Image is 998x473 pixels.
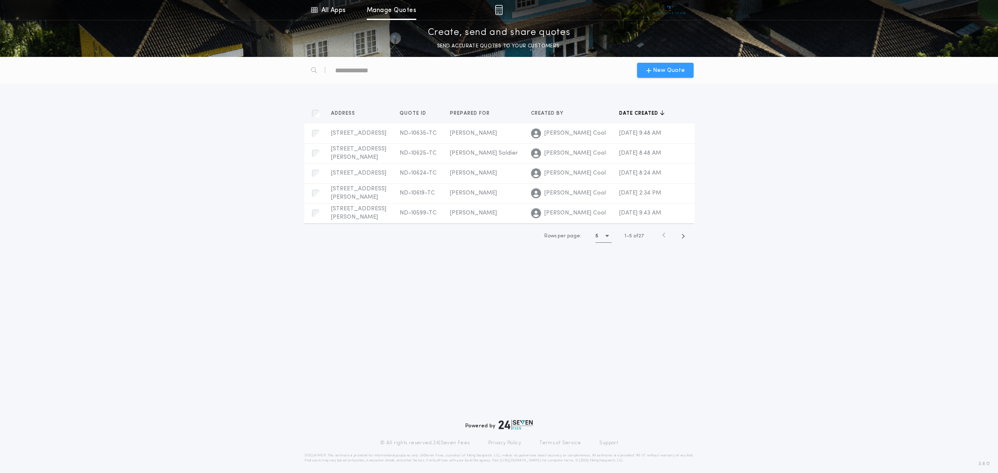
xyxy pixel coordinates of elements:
span: [PERSON_NAME] Cool [544,169,606,177]
span: ND-10619-TC [400,190,435,196]
span: [PERSON_NAME] Cool [544,209,606,217]
span: [PERSON_NAME] [450,210,497,216]
span: [PERSON_NAME] [450,190,497,196]
span: Created by [531,110,565,117]
span: Rows per page: [544,234,581,239]
span: ND-10625-TC [400,150,437,156]
p: DISCLAIMER: This estimate is provided for informational purposes only. 24|Seven Fees, a product o... [304,453,694,463]
a: Terms of Service [539,440,581,446]
span: [DATE] 8:48 AM [619,150,661,156]
span: Quote ID [400,110,428,117]
button: Address [331,109,361,118]
a: Support [599,440,618,446]
span: [PERSON_NAME] Soldier [450,150,518,156]
button: Quote ID [400,109,432,118]
img: logo [499,420,533,430]
span: [STREET_ADDRESS] [331,130,386,136]
span: [PERSON_NAME] [450,130,497,136]
span: [PERSON_NAME] Cool [544,129,606,138]
span: ND-10635-TC [400,130,437,136]
button: 5 [595,229,612,243]
p: © All rights reserved. 24|Seven Fees [380,440,470,446]
span: [STREET_ADDRESS][PERSON_NAME] [331,146,386,160]
span: 3.8.0 [978,460,990,468]
span: ND-10624-TC [400,170,437,176]
button: Created by [531,109,570,118]
span: ND-10599-TC [400,210,437,216]
div: Powered by [465,420,533,430]
img: vs-icon [655,6,686,14]
p: Create, send and share quotes [428,26,571,39]
span: [PERSON_NAME] [450,170,497,176]
span: [PERSON_NAME] Cool [544,189,606,197]
span: [DATE] 8:24 AM [619,170,661,176]
button: New Quote [637,63,694,78]
span: [DATE] 2:34 PM [619,190,661,196]
span: of 27 [633,232,644,240]
span: Address [331,110,357,117]
span: Date created [619,110,660,117]
span: [STREET_ADDRESS][PERSON_NAME] [331,206,386,220]
p: SEND ACCURATE QUOTES TO YOUR CUSTOMERS. [437,42,561,50]
span: [PERSON_NAME] Cool [544,149,606,158]
span: New Quote [653,66,685,75]
span: [DATE] 9:43 AM [619,210,661,216]
a: Privacy Policy [488,440,521,446]
button: Date created [619,109,665,118]
img: img [495,5,503,15]
a: [URL][DOMAIN_NAME] [500,459,541,462]
span: Prepared for [450,110,492,117]
span: 5 [629,234,632,239]
span: [STREET_ADDRESS][PERSON_NAME] [331,186,386,200]
span: 1 [625,234,626,239]
span: [STREET_ADDRESS] [331,170,386,176]
span: [DATE] 9:48 AM [619,130,661,136]
h1: 5 [595,232,598,240]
